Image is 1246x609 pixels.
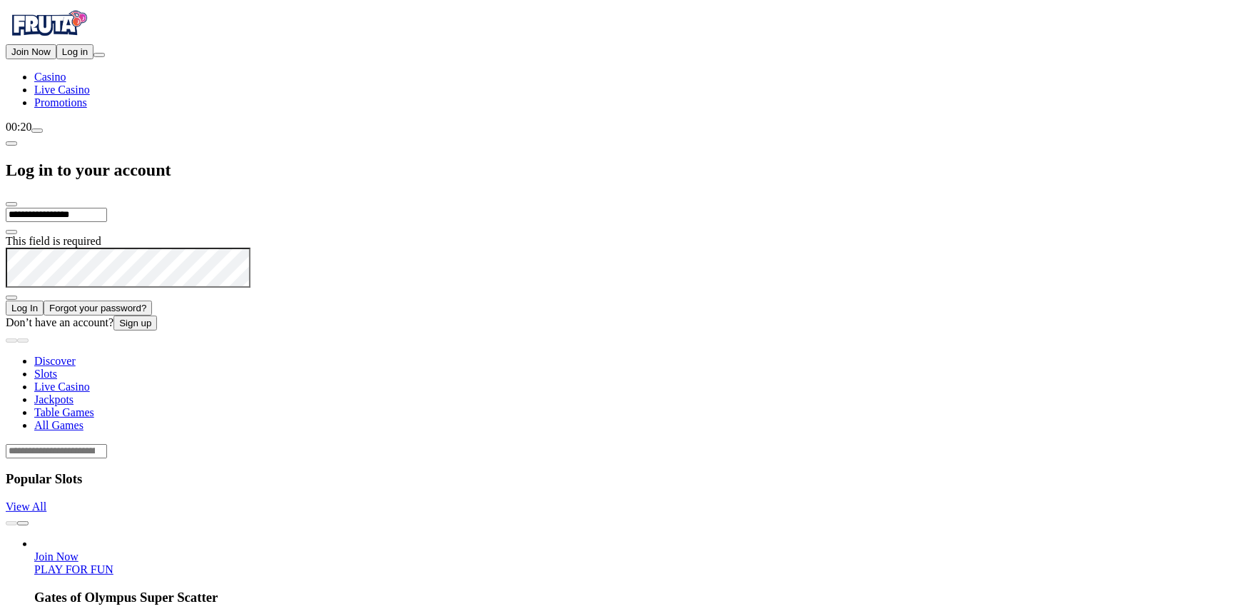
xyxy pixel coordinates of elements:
button: Forgot your password? [44,301,152,316]
a: Live Casino [34,381,90,393]
header: Lobby [6,331,1240,458]
span: Log In [11,303,38,313]
nav: Lobby [6,331,1240,432]
button: close [6,202,17,206]
span: Join Now [11,46,51,57]
a: Table Games [34,406,94,418]
button: Log in [56,44,93,59]
article: Gates of Olympus Super Scatter [34,538,1240,605]
h3: Gates of Olympus Super Scatter [34,590,1240,605]
a: Discover [34,355,76,367]
button: eye icon [6,296,17,300]
button: Log In [6,301,44,316]
a: Fruta [6,31,91,44]
h3: Popular Slots [6,471,1240,487]
button: live-chat [31,129,43,133]
div: Don’t have an account? [6,316,1240,331]
h2: Log in to your account [6,161,1240,180]
span: Live Casino [34,84,90,96]
span: Join Now [34,550,78,563]
a: poker-chip iconLive Casino [34,84,90,96]
nav: Primary [6,6,1240,109]
span: Promotions [34,96,87,109]
input: Search [6,444,107,458]
button: chevron-left icon [6,141,17,146]
span: This field is required [6,235,101,247]
a: View All [6,500,46,513]
span: Log in [62,46,88,57]
button: next slide [17,521,29,525]
span: Casino [34,71,66,83]
button: Join Now [6,44,56,59]
img: Fruta [6,6,91,41]
button: eye icon [6,230,17,234]
button: menu [93,53,105,57]
span: Sign up [119,318,151,328]
a: Gates of Olympus Super Scatter [34,550,78,563]
a: Gates of Olympus Super Scatter [34,563,113,575]
a: Jackpots [34,393,74,406]
button: Sign up [113,316,157,331]
span: 00:20 [6,121,31,133]
a: Slots [34,368,57,380]
a: diamond iconCasino [34,71,66,83]
button: prev slide [6,521,17,525]
button: next slide [17,338,29,343]
a: gift-inverted iconPromotions [34,96,87,109]
button: prev slide [6,338,17,343]
a: All Games [34,419,83,431]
